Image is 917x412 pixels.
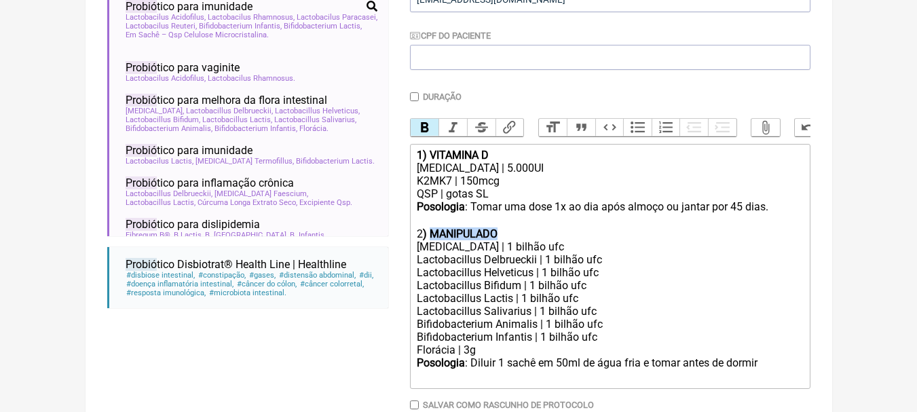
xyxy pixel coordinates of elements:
[126,176,294,189] span: tico para inflamação crônica
[495,119,524,136] button: Link
[126,189,212,198] span: Lactobacillus Delbrueckii
[284,22,362,31] span: Bifidobacterium Lactis
[236,280,297,288] span: câncer do cólon
[417,318,802,331] div: Bifidobacterium Animalis | 1 bilhão ufc
[417,356,465,369] strong: Posologia
[299,124,329,133] span: Florácia
[297,13,377,22] span: Lactobacilus Paracasei
[417,305,802,318] div: Lactobacillus Salivarius | 1 bilhão ufc
[126,176,157,189] span: Probió
[126,157,193,166] span: Lactobacilus Lactis
[358,271,374,280] span: dii
[423,227,498,240] strong: ) MANIPULADO
[679,119,708,136] button: Decrease Level
[417,279,802,292] div: Lactobacillus Bifidum | 1 bilhão ufc
[299,280,364,288] span: câncer colorretal
[539,119,567,136] button: Heading
[126,231,172,240] span: Fibregum B®
[126,288,206,297] span: resposta imunológica
[208,288,287,297] span: microbiota intestinal
[652,119,680,136] button: Numbers
[186,107,273,115] span: Lactobacillus Delbrueckii
[275,107,360,115] span: Lactobacillus Helveticus
[417,174,802,187] div: K2MK7 | 150mcg
[751,119,780,136] button: Attach Files
[417,356,802,383] div: : Diluir 1 sachê em 50ml de água fria e tomar antes de dormir ㅤ
[126,218,260,231] span: tico para dislipidemia
[126,218,157,231] span: Probió
[423,92,462,102] label: Duração
[198,271,246,280] span: constipação
[423,400,594,410] label: Salvar como rascunho de Protocolo
[417,200,465,213] strong: Posologia
[595,119,624,136] button: Code
[410,31,491,41] label: CPF do Paciente
[208,13,295,22] span: Lactobacilus Rhamnosus
[467,119,495,136] button: Strikethrough
[202,115,272,124] span: Lactobacillus Lactis
[126,94,327,107] span: tico para melhora da flora intestinal
[126,107,184,115] span: [MEDICAL_DATA]
[417,253,802,266] div: Lactobacillus Delbrueckii | 1 bilhão ufc
[417,292,802,305] div: Lactobacillus Lactis | 1 bilhão ufc
[195,157,294,166] span: [MEDICAL_DATA] Termofillus
[126,13,206,22] span: Lactobacilus Acidofilus
[208,74,295,83] span: Lactobacilus Rhamnosus
[126,94,157,107] span: Probió
[126,31,269,39] span: Em Sachê – Qsp Celulose Microcristalina
[708,119,736,136] button: Increase Level
[126,198,195,207] span: Lactobacillus Lactis
[299,198,352,207] span: Excipiente Qsp
[417,187,802,200] div: QSP | gotas SL
[126,61,157,74] span: Probió
[126,271,195,280] span: disbiose intestinal
[795,119,823,136] button: Undo
[567,119,595,136] button: Quote
[198,198,297,207] span: Cúrcuma Longa Extrato Seco
[417,266,802,279] div: Lactobacillus Helveticus | 1 bilhão ufc
[278,271,356,280] span: distensão abdominal
[126,115,200,124] span: Lactobacillus Bifidum
[214,124,297,133] span: Bifidobacterium Infantis
[126,124,212,133] span: Bifidobacterium Animalis
[296,157,375,166] span: Bifidobacterium Lactis
[174,231,203,240] span: B.Lactis
[199,22,282,31] span: Bifidobacterium Infantis
[290,231,326,240] span: B. Infantis
[126,280,234,288] span: doença inflamatória intestinal
[417,343,802,356] div: Florácia | 3g
[417,331,802,343] div: Bifidobacterium Infantis | 1 bilhão ufc
[417,200,802,227] div: : Tomar uma dose 1x ao dia após almoço ou jantar por 45 dias. ㅤ
[274,115,356,124] span: Lactobacillus Salivarius
[438,119,467,136] button: Italic
[126,258,346,271] span: tico Disbiotrat® Health Line | Healthline
[248,271,276,280] span: gases
[126,22,197,31] span: Lactobacilus Reuteri
[126,74,206,83] span: Lactobacilus Acidofilus
[205,231,288,240] span: B. [GEOGRAPHIC_DATA]
[417,227,802,240] div: 2
[126,61,240,74] span: tico para vaginite
[417,240,802,253] div: [MEDICAL_DATA] | 1 bilhão ufc
[126,144,252,157] span: tico para imunidade
[126,258,157,271] span: Probió
[126,144,157,157] span: Probió
[623,119,652,136] button: Bullets
[417,162,802,174] div: [MEDICAL_DATA] | 5.000UI
[214,189,308,198] span: [MEDICAL_DATA] Faescium
[411,119,439,136] button: Bold
[417,149,489,162] strong: 1) VITAMINA D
